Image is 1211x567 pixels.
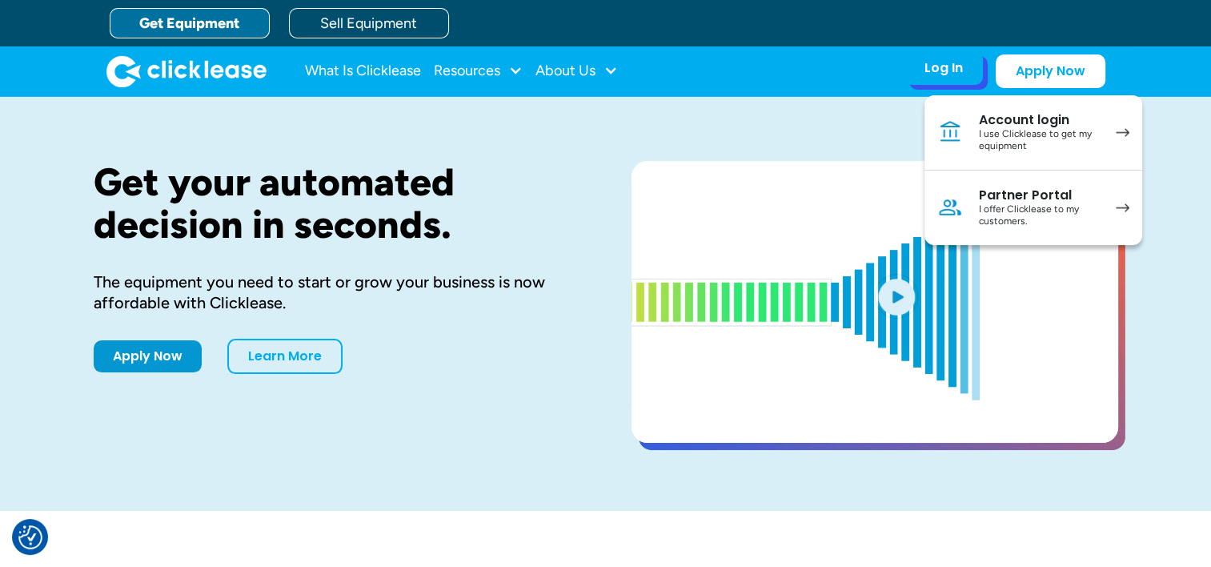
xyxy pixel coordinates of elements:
[94,340,202,372] a: Apply Now
[979,112,1100,128] div: Account login
[996,54,1105,88] a: Apply Now
[289,8,449,38] a: Sell Equipment
[924,95,1142,171] a: Account loginI use Clicklease to get my equipment
[1116,128,1129,137] img: arrow
[979,187,1100,203] div: Partner Portal
[924,60,963,76] div: Log In
[979,128,1100,153] div: I use Clicklease to get my equipment
[937,119,963,145] img: Bank icon
[937,195,963,220] img: Person icon
[110,8,270,38] a: Get Equipment
[227,339,343,374] a: Learn More
[94,161,580,246] h1: Get your automated decision in seconds.
[434,55,523,87] div: Resources
[924,95,1142,245] nav: Log In
[1116,203,1129,212] img: arrow
[924,171,1142,245] a: Partner PortalI offer Clicklease to my customers.
[94,271,580,313] div: The equipment you need to start or grow your business is now affordable with Clicklease.
[535,55,618,87] div: About Us
[305,55,421,87] a: What Is Clicklease
[106,55,267,87] img: Clicklease logo
[106,55,267,87] a: home
[18,525,42,549] img: Revisit consent button
[18,525,42,549] button: Consent Preferences
[979,203,1100,228] div: I offer Clicklease to my customers.
[875,274,918,319] img: Blue play button logo on a light blue circular background
[632,161,1118,443] a: open lightbox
